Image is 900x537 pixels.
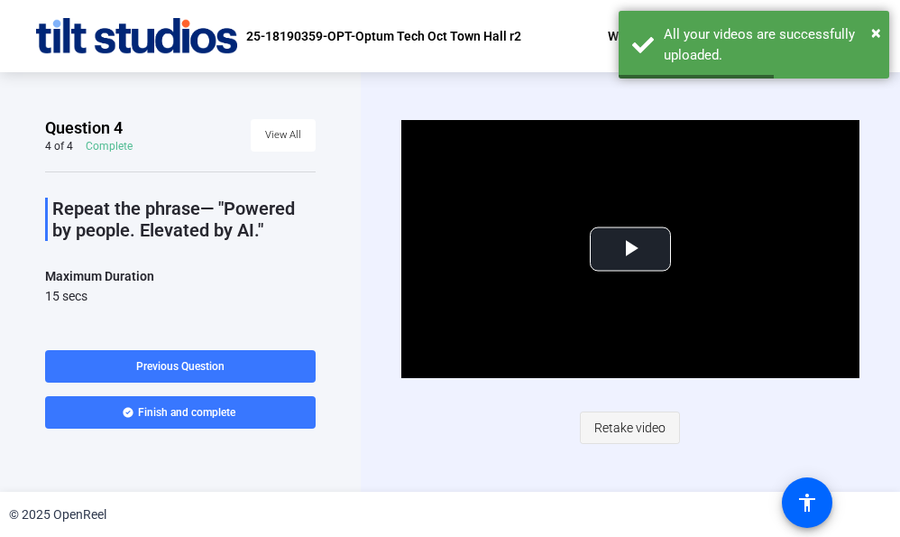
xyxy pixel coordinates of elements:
button: Finish and complete [45,396,316,429]
button: Play Video [590,227,671,271]
div: Welcome, [PERSON_NAME] [PERSON_NAME] [608,25,864,47]
div: 4 of 4 [45,139,73,153]
span: Retake video [594,411,666,445]
p: 25-18190359-OPT-Optum Tech Oct Town Hall r2 [246,25,521,47]
span: View All [265,122,301,149]
span: × [871,22,881,43]
p: Repeat the phrase— "Powered by people. Elevated by AI." [52,198,316,241]
div: Video Player [401,120,859,378]
div: Complete [86,139,133,153]
div: © 2025 OpenReel [9,505,106,524]
button: View All [251,119,316,152]
mat-icon: accessibility [796,492,818,514]
button: Previous Question [45,350,316,383]
button: Retake video [580,412,680,444]
div: All your videos are successfully uploaded. [664,24,876,65]
span: Previous Question [136,360,225,373]
div: Maximum Duration [45,265,154,287]
span: Question 4 [45,117,123,139]
button: Close [871,19,881,46]
div: 15 secs [45,287,154,305]
img: OpenReel logo [36,18,237,54]
span: Finish and complete [138,405,235,420]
